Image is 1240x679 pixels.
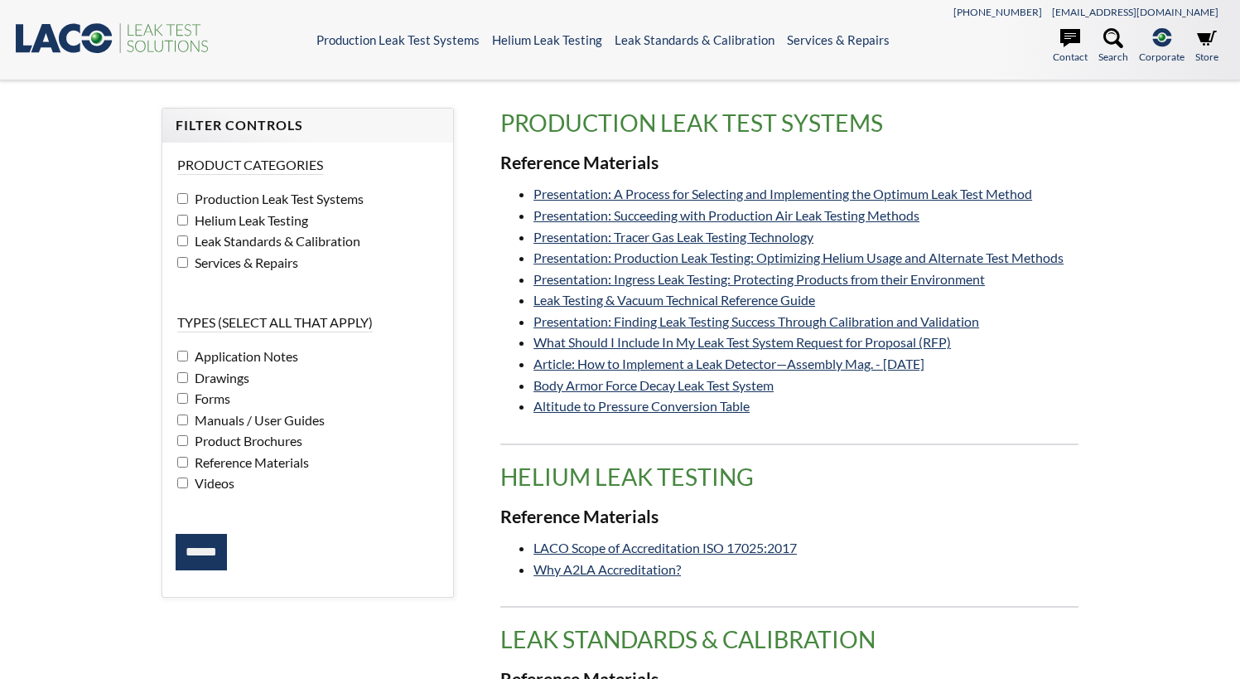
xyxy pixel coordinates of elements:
[177,415,188,425] input: Manuals / User Guides
[191,412,325,428] span: Manuals / User Guides
[177,435,188,446] input: Product Brochures
[500,109,883,137] span: translation missing: en.product_groups.Production Leak Test Systems
[177,372,188,383] input: Drawings
[533,561,681,577] a: Why A2LA Accreditation?
[533,186,1032,201] a: Presentation: A Process for Selecting and Implementing the Optimum Leak Test Method
[533,250,1064,265] a: Presentation: Production Leak Testing: Optimizing Helium Usage and Alternate Test Methods
[533,229,813,245] a: Presentation: Tracer Gas Leak Testing Technology
[177,351,188,361] input: Application Notes
[176,117,440,134] h4: Filter Controls
[191,212,308,228] span: Helium Leak Testing
[533,292,815,308] a: Leak Testing & Vacuum Technical Reference Guide
[615,32,774,47] a: Leak Standards & Calibration
[500,152,1078,175] h3: Reference Materials
[533,207,919,223] a: Presentation: Succeeding with Production Air Leak Testing Methods
[177,313,373,332] legend: Types (select all that apply)
[500,463,754,491] span: translation missing: en.product_groups.Helium Leak Testing
[177,393,188,404] input: Forms
[191,454,309,470] span: Reference Materials
[787,32,890,47] a: Services & Repairs
[177,257,188,268] input: Services & Repairs
[177,215,188,226] input: Helium Leak Testing
[1052,6,1218,18] a: [EMAIL_ADDRESS][DOMAIN_NAME]
[533,334,951,350] a: What Should I Include In My Leak Test System Request for Proposal (RFP)
[191,390,230,406] span: Forms
[191,348,298,364] span: Application Notes
[191,370,249,386] span: Drawings
[1195,28,1218,65] a: Store
[533,313,979,329] a: Presentation: Finding Leak Testing Success Through Calibration and Validation
[177,235,188,246] input: Leak Standards & Calibration
[492,32,602,47] a: Helium Leak Testing
[191,191,364,206] span: Production Leak Test Systems
[177,478,188,488] input: Videos
[316,32,480,47] a: Production Leak Test Systems
[177,457,188,468] input: Reference Materials
[533,377,774,393] a: Body Armor Force Decay Leak Test System
[533,540,797,555] a: LACO Scope of Accreditation ISO 17025:2017
[500,506,1078,529] h3: Reference Materials
[191,433,302,449] span: Product Brochures
[191,233,360,249] span: Leak Standards & Calibration
[953,6,1042,18] a: [PHONE_NUMBER]
[191,475,234,491] span: Videos
[177,156,323,175] legend: Product Categories
[533,356,924,371] a: Article: How to Implement a Leak Detector—Assembly Mag. - [DATE]
[1098,28,1128,65] a: Search
[533,398,750,414] a: Altitude to Pressure Conversion Table
[500,625,876,653] span: translation missing: en.product_groups.Leak Standards & Calibration
[1053,28,1088,65] a: Contact
[191,255,298,270] span: Services & Repairs
[533,271,985,287] a: Presentation: Ingress Leak Testing: Protecting Products from their Environment
[1139,49,1185,65] span: Corporate
[177,193,188,204] input: Production Leak Test Systems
